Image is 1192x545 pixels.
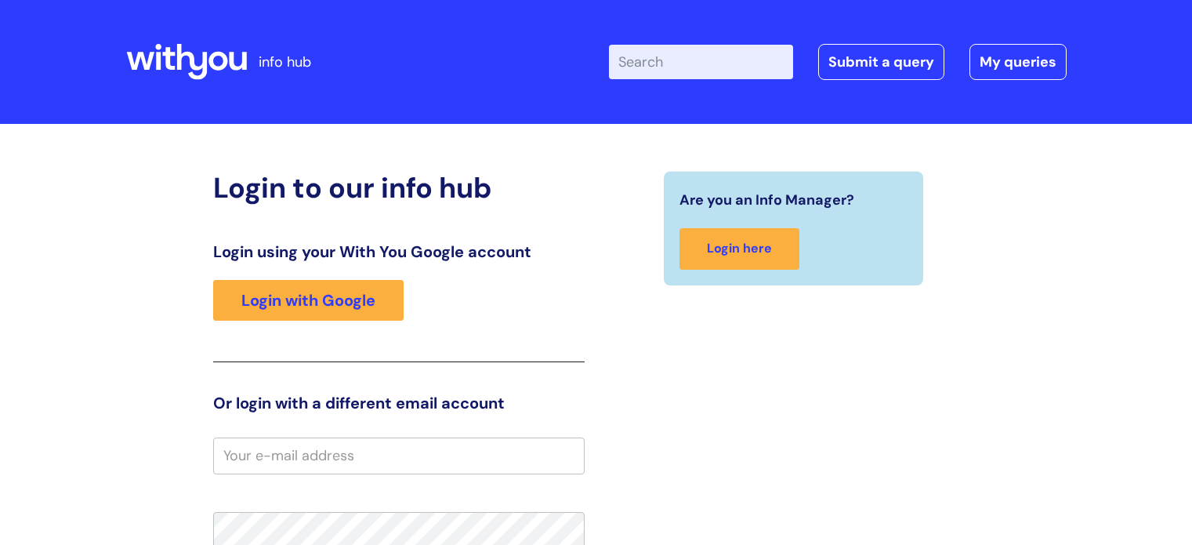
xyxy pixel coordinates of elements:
[259,49,311,74] p: info hub
[969,44,1067,80] a: My queries
[679,228,799,270] a: Login here
[213,438,585,474] input: Your e-mail address
[213,280,404,321] a: Login with Google
[609,45,793,79] input: Search
[213,242,585,261] h3: Login using your With You Google account
[213,394,585,412] h3: Or login with a different email account
[213,171,585,205] h2: Login to our info hub
[679,187,854,213] span: Are you an Info Manager?
[818,44,944,80] a: Submit a query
